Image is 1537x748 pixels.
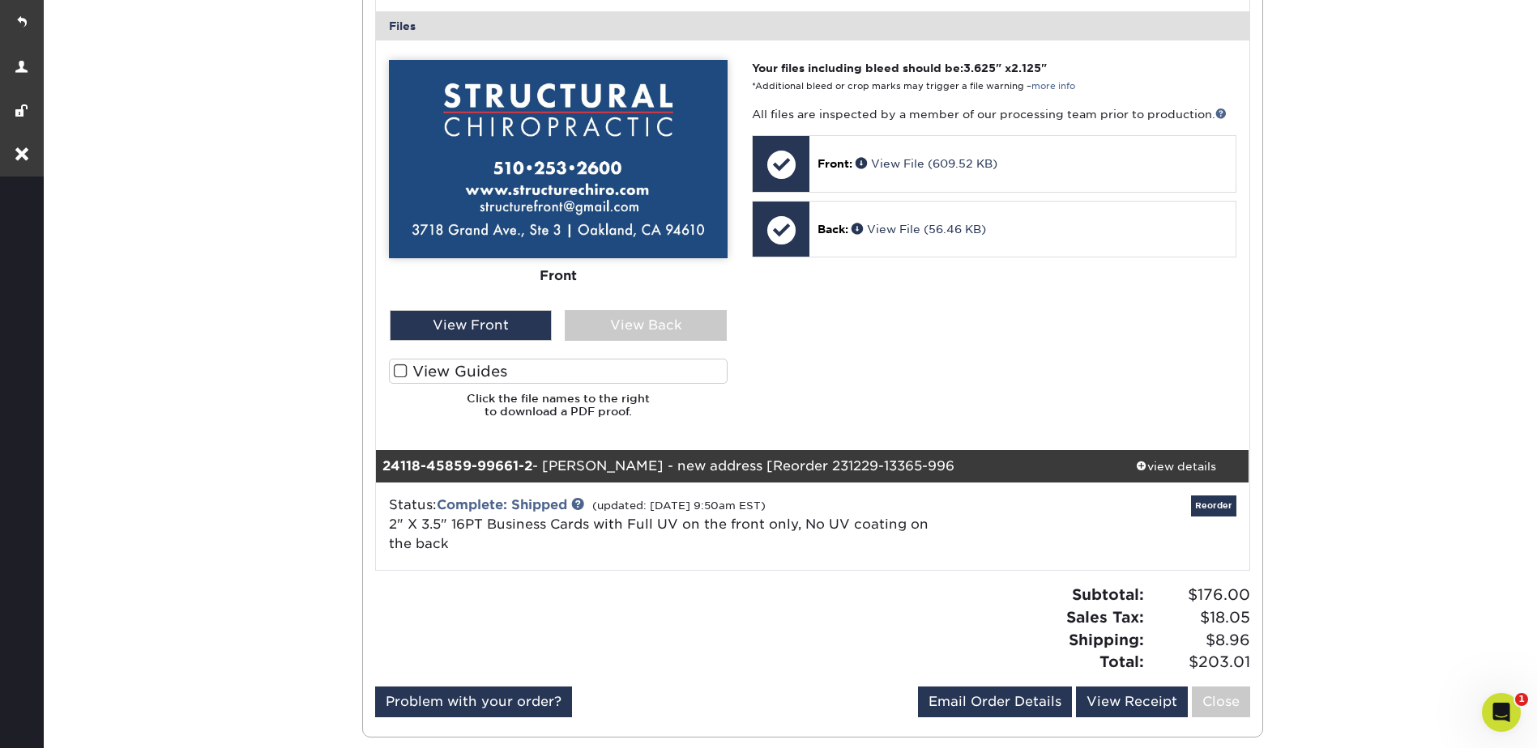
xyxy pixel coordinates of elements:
strong: Shipping: [1069,631,1144,648]
div: - [PERSON_NAME] - new address [Reorder 231229-13365-996 [376,450,1104,482]
iframe: Google Customer Reviews [4,699,138,742]
a: Reorder [1191,495,1236,516]
a: Email Order Details [918,686,1072,717]
span: 1 [1515,693,1528,706]
div: View Front [390,310,552,341]
div: view details [1104,458,1249,474]
span: 2" X 3.5" 16PT Business Cards with Full UV on the front only, No UV coating on the back [389,516,929,551]
small: (updated: [DATE] 9:50am EST) [592,499,766,512]
a: View File (609.52 KB) [856,157,997,170]
div: Files [376,11,1249,40]
strong: Subtotal: [1072,585,1144,603]
strong: Your files including bleed should be: " x " [752,62,1047,74]
div: View Back [565,310,727,341]
span: $203.01 [1149,651,1250,674]
span: 3.625 [963,62,996,74]
span: $18.05 [1149,606,1250,629]
div: Front [389,258,728,294]
h6: Click the file names to the right to download a PDF proof. [389,392,728,431]
small: *Additional bleed or crop marks may trigger a file warning – [752,81,1075,91]
span: $8.96 [1149,629,1250,652]
a: view details [1104,450,1249,482]
a: Problem with your order? [375,686,572,717]
strong: 24118-45859-99661-2 [382,458,532,474]
span: Back: [818,223,848,236]
a: Close [1192,686,1250,717]
label: View Guides [389,359,728,384]
span: $176.00 [1149,584,1250,606]
span: Front: [818,157,852,170]
a: View File (56.46 KB) [852,223,986,236]
strong: Sales Tax: [1066,608,1144,626]
a: View Receipt [1076,686,1188,717]
a: Complete: Shipped [437,497,567,512]
div: Status: [377,495,958,554]
p: All files are inspected by a member of our processing team prior to production. [752,106,1236,122]
strong: Total: [1099,652,1144,670]
a: more info [1031,81,1075,91]
iframe: Intercom live chat [1482,693,1521,732]
span: 2.125 [1011,62,1041,74]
